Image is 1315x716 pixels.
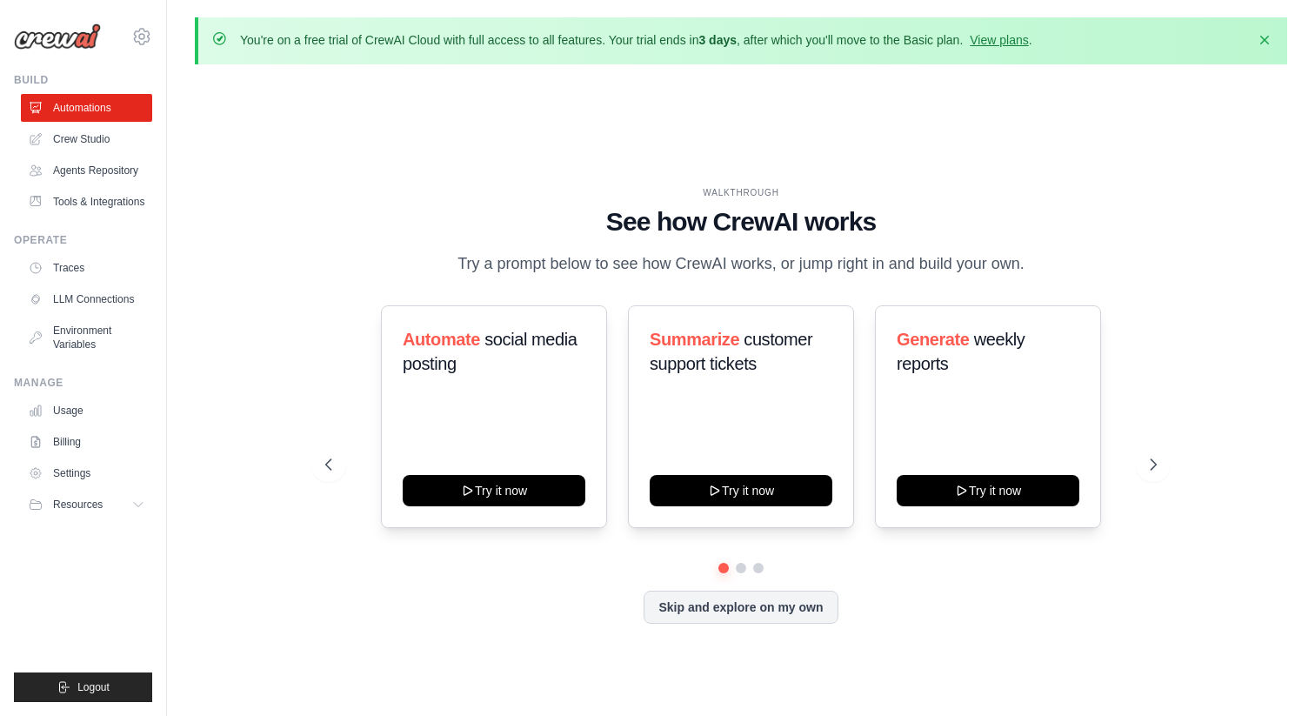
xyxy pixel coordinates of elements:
div: WALKTHROUGH [325,186,1158,199]
span: Logout [77,680,110,694]
button: Skip and explore on my own [644,591,838,624]
button: Try it now [403,475,585,506]
a: LLM Connections [21,285,152,313]
span: customer support tickets [650,330,812,373]
p: Try a prompt below to see how CrewAI works, or jump right in and build your own. [449,251,1033,277]
button: Try it now [650,475,832,506]
p: You're on a free trial of CrewAI Cloud with full access to all features. Your trial ends in , aft... [240,31,1032,49]
a: Tools & Integrations [21,188,152,216]
a: Crew Studio [21,125,152,153]
a: View plans [970,33,1028,47]
button: Try it now [897,475,1079,506]
span: Generate [897,330,970,349]
a: Automations [21,94,152,122]
strong: 3 days [698,33,737,47]
a: Agents Repository [21,157,152,184]
a: Environment Variables [21,317,152,358]
div: Operate [14,233,152,247]
span: Summarize [650,330,739,349]
button: Logout [14,673,152,702]
span: weekly reports [897,330,1025,373]
span: social media posting [403,330,577,373]
span: Automate [403,330,480,349]
a: Traces [21,254,152,282]
div: Manage [14,376,152,390]
a: Billing [21,428,152,456]
button: Resources [21,491,152,519]
a: Settings [21,459,152,487]
span: Resources [53,498,103,512]
h1: See how CrewAI works [325,206,1158,238]
div: Build [14,73,152,87]
a: Usage [21,397,152,425]
img: Logo [14,23,101,50]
